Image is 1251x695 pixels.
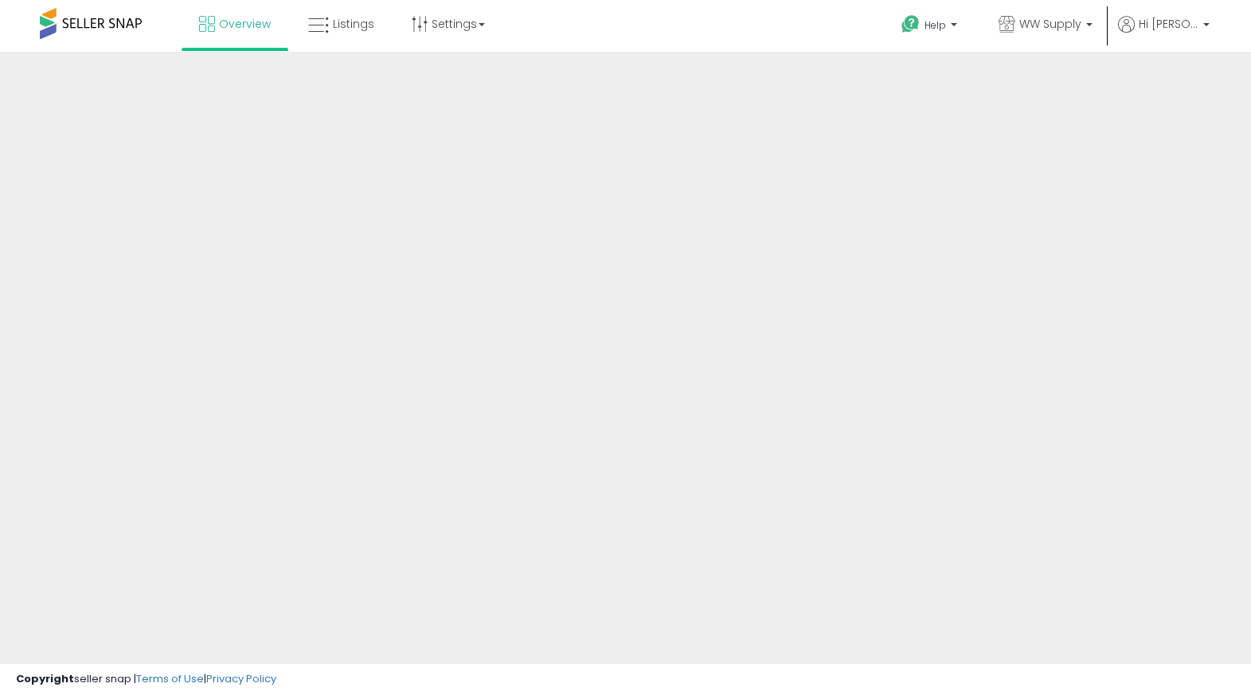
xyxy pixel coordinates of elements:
[1118,16,1210,52] a: Hi [PERSON_NAME]
[206,671,276,686] a: Privacy Policy
[16,672,276,687] div: seller snap | |
[16,671,74,686] strong: Copyright
[925,18,946,32] span: Help
[333,16,374,32] span: Listings
[889,2,973,52] a: Help
[1139,16,1198,32] span: Hi [PERSON_NAME]
[901,14,921,34] i: Get Help
[219,16,271,32] span: Overview
[136,671,204,686] a: Terms of Use
[1019,16,1081,32] span: WW Supply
